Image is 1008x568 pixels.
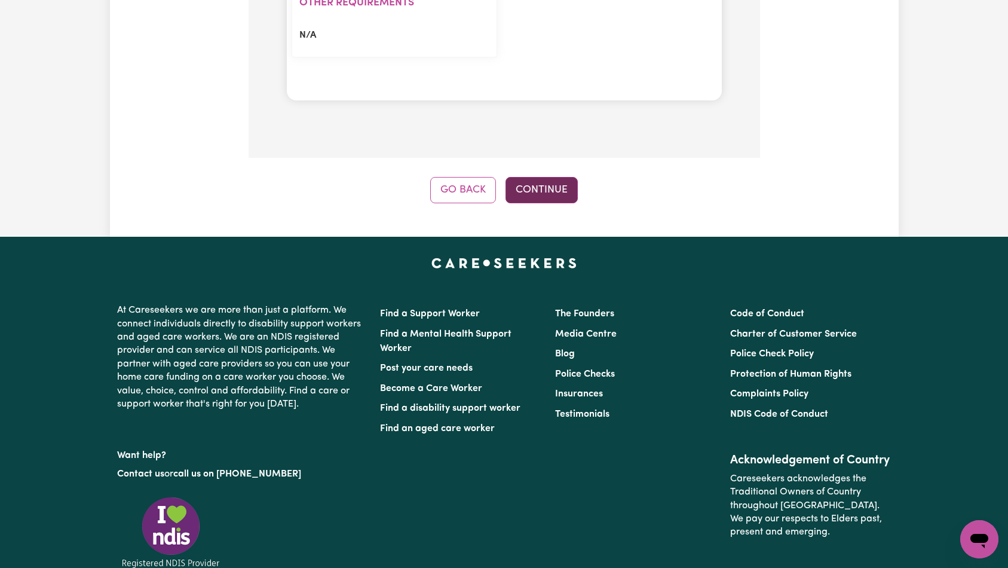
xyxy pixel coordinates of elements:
p: or [117,463,366,485]
a: Post your care needs [380,364,473,373]
a: The Founders [555,309,614,319]
a: Find an aged care worker [380,424,495,433]
p: Careseekers acknowledges the Traditional Owners of Country throughout [GEOGRAPHIC_DATA]. We pay o... [730,468,891,544]
a: Charter of Customer Service [730,329,857,339]
a: Find a Mental Health Support Worker [380,329,511,353]
button: Go Back [430,177,496,203]
a: Find a disability support worker [380,404,520,413]
a: Find a Support Worker [380,309,480,319]
a: Careseekers home page [431,258,577,268]
a: Police Check Policy [730,349,814,359]
a: NDIS Code of Conduct [730,410,828,419]
h2: Acknowledgement of Country [730,453,891,468]
a: Insurances [555,389,603,399]
a: Become a Care Worker [380,384,482,393]
a: Code of Conduct [730,309,804,319]
a: Protection of Human Rights [730,369,851,379]
a: Media Centre [555,329,617,339]
a: Contact us [117,469,164,479]
iframe: Button to launch messaging window [960,520,998,558]
p: At Careseekers we are more than just a platform. We connect individuals directly to disability su... [117,299,366,416]
a: call us on [PHONE_NUMBER] [173,469,301,479]
button: Continue [505,177,578,203]
a: Police Checks [555,369,615,379]
a: Testimonials [555,410,609,419]
a: Complaints Policy [730,389,808,399]
span: N/A [299,30,316,40]
p: Want help? [117,444,366,462]
a: Blog [555,349,575,359]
